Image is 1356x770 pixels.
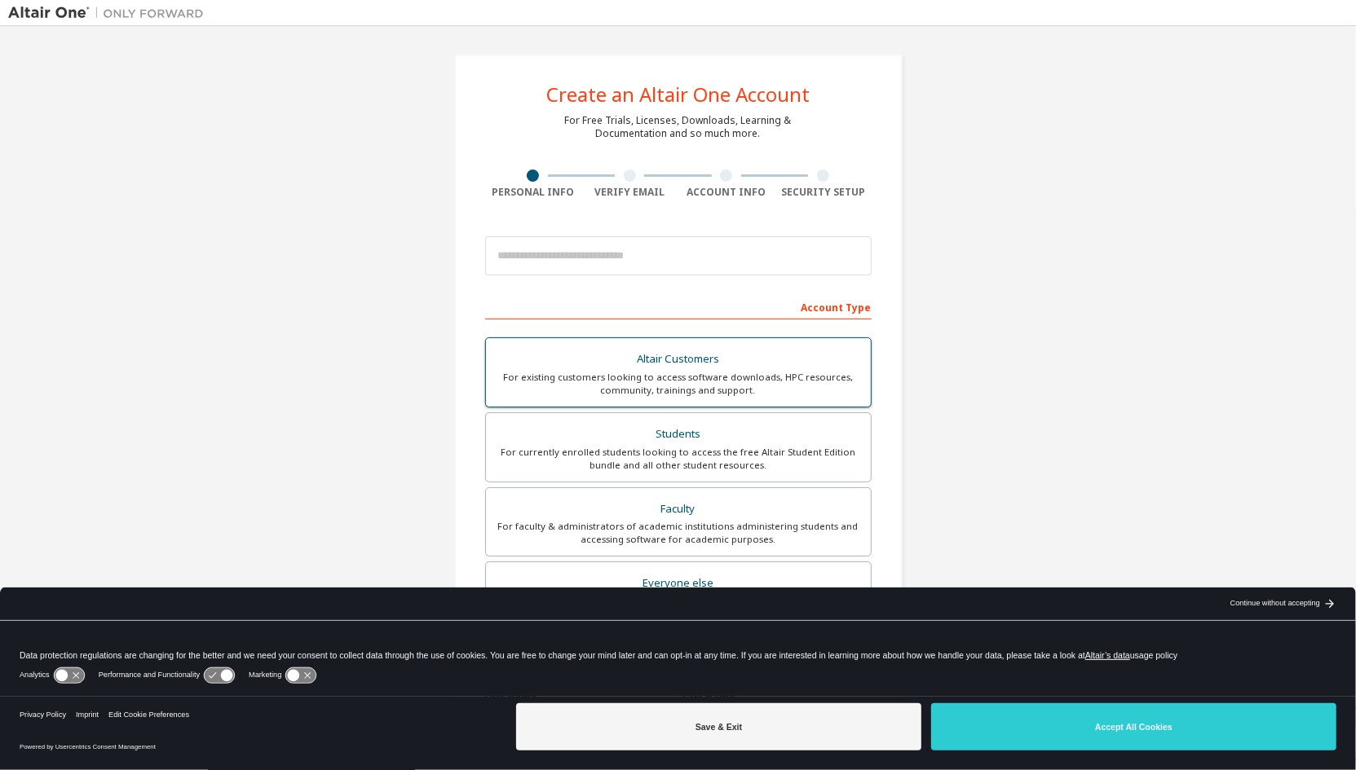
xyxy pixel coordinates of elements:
[8,5,212,21] img: Altair One
[496,572,861,595] div: Everyone else
[496,348,861,371] div: Altair Customers
[678,186,775,199] div: Account Info
[496,446,861,472] div: For currently enrolled students looking to access the free Altair Student Edition bundle and all ...
[496,371,861,397] div: For existing customers looking to access software downloads, HPC resources, community, trainings ...
[496,423,861,446] div: Students
[496,520,861,546] div: For faculty & administrators of academic institutions administering students and accessing softwa...
[581,186,678,199] div: Verify Email
[485,293,872,319] div: Account Type
[565,114,792,140] div: For Free Trials, Licenses, Downloads, Learning & Documentation and so much more.
[496,498,861,521] div: Faculty
[485,186,582,199] div: Personal Info
[775,186,872,199] div: Security Setup
[546,85,810,104] div: Create an Altair One Account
